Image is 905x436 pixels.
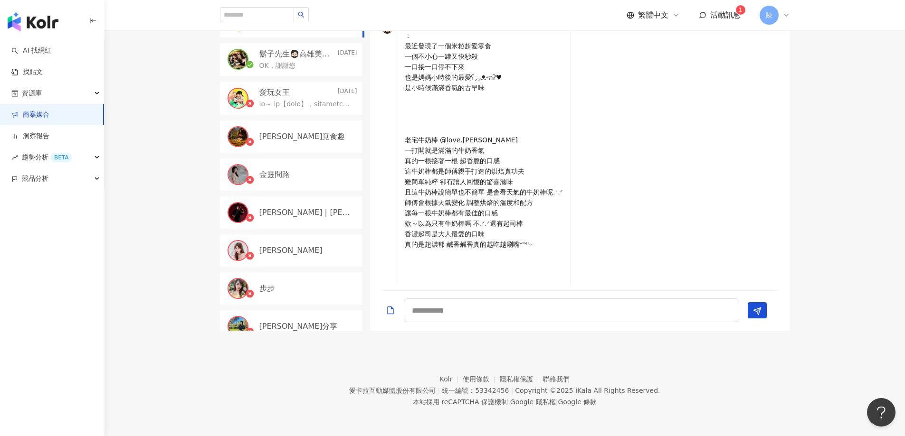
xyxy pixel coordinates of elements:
[510,398,556,406] a: Google 隱私權
[229,50,248,69] img: KOL Avatar
[22,83,42,104] span: 資源庫
[463,375,500,383] a: 使用條款
[511,387,513,394] span: |
[739,7,743,13] span: 1
[349,387,436,394] div: 愛卡拉互動媒體股份有限公司
[748,302,767,318] button: Send
[229,89,248,108] img: KOL Avatar
[229,127,248,146] img: KOL Avatar
[11,154,18,161] span: rise
[543,375,570,383] a: 聯絡我們
[500,375,543,383] a: 隱私權保護
[229,203,248,222] img: KOL Avatar
[638,10,668,20] span: 繁體中文
[229,165,248,184] img: KOL Avatar
[259,169,290,180] p: 金靈問路
[259,100,353,109] p: lo～ ip【dolo】，sitametcon，adipisci，elitseddoeiu，tempori，utl ! etd ：magna://aliquaeni937.adm/ VE ：qu...
[515,387,660,394] div: Copyright © 2025 All Rights Reserved.
[259,207,355,218] p: [PERSON_NAME]｜[PERSON_NAME]
[710,10,741,19] span: 活動訊息
[558,398,597,406] a: Google 條款
[11,131,49,141] a: 洞察報告
[259,321,338,332] p: [PERSON_NAME]分享
[442,387,509,394] div: 統一編號：53342456
[338,87,357,98] p: [DATE]
[405,30,563,375] p: ： 最近發現了一個米粒超愛零食 一個不小心一罐又快秒殺 一口接一口停不下來 也是媽媽小時後的最愛ʕ⸝⸝ᴥ˶กʔ♥︎ 是小時候滿滿香氣的古早味 老宅牛奶棒 @love.[PERSON_NAME] ...
[11,110,49,120] a: 商案媒合
[259,49,336,59] p: 鬍子先生🧔🏻高雄美食🔍[PERSON_NAME]說👄
[259,245,323,256] p: [PERSON_NAME]
[229,279,248,298] img: KOL Avatar
[11,46,51,56] a: searchAI 找網紅
[259,131,345,142] p: [PERSON_NAME]覓食趣
[338,49,357,59] p: [DATE]
[386,299,395,321] button: Add a file
[229,317,248,336] img: KOL Avatar
[438,387,440,394] span: |
[22,147,72,168] span: 趨勢分析
[556,398,558,406] span: |
[259,87,290,98] p: 愛玩女王
[736,5,745,15] sup: 1
[22,168,48,189] span: 競品分析
[229,241,248,260] img: KOL Avatar
[259,61,295,71] p: OK，謝謝您
[575,387,591,394] a: iKala
[867,398,895,427] iframe: Help Scout Beacon - Open
[50,153,72,162] div: BETA
[766,10,772,20] span: 陳
[440,375,463,383] a: Kolr
[508,398,510,406] span: |
[298,11,305,18] span: search
[11,67,43,77] a: 找貼文
[259,283,275,294] p: 步步
[413,396,597,408] span: 本站採用 reCAPTCHA 保護機制
[8,12,58,31] img: logo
